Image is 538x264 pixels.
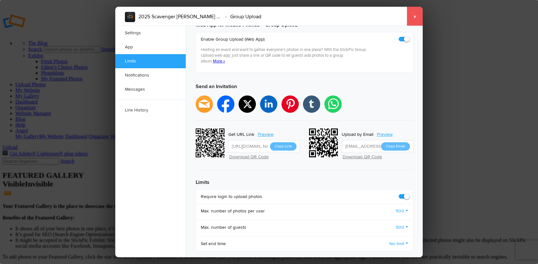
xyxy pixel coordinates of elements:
[396,224,408,231] a: 500
[342,130,373,139] div: Upload by Email
[407,7,423,26] a: ×
[343,154,382,160] a: Download QR Code
[138,11,222,22] li: 2025 Scavenger [PERSON_NAME] Personal Folders
[201,241,226,247] b: Set end time
[115,103,186,117] a: Link History
[229,154,269,160] a: Download QR Code
[201,194,262,200] b: Require login to upload photos
[196,128,226,159] div: https://slickpic.us/18248122OY4w
[213,59,225,64] a: More »
[281,95,299,113] li: pinterest
[217,95,234,113] li: facebook
[201,36,367,43] b: Enable Group Upload (Web App)
[389,241,408,247] a: No limit
[303,95,320,113] li: tumblr
[196,173,413,186] h3: Limits
[201,208,265,214] b: Max. number of photos per user
[201,47,367,64] p: Hosting an event and want to gather everyone’s photos in one place? With the SlickPic Group Uploa...
[239,95,256,113] li: twitter
[260,95,277,113] li: linkedin
[196,78,413,95] h3: Send an Invitation
[381,142,410,151] button: Copy Email
[254,130,278,139] a: Preview
[396,208,408,214] a: 500
[270,142,297,151] button: Copy Link
[115,26,186,40] a: Settings
[115,82,186,96] a: Messages
[309,128,340,159] div: h8t9i@slickpic.net
[324,95,342,113] li: whatsapp
[125,12,135,22] img: album_sample.webp
[201,224,246,231] b: Max. number of guests
[222,11,261,22] li: Group Upload
[228,130,254,139] div: Get URL Link
[115,54,186,68] a: Limits
[373,130,397,139] a: Preview
[115,40,186,54] a: App
[115,68,186,82] a: Notifications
